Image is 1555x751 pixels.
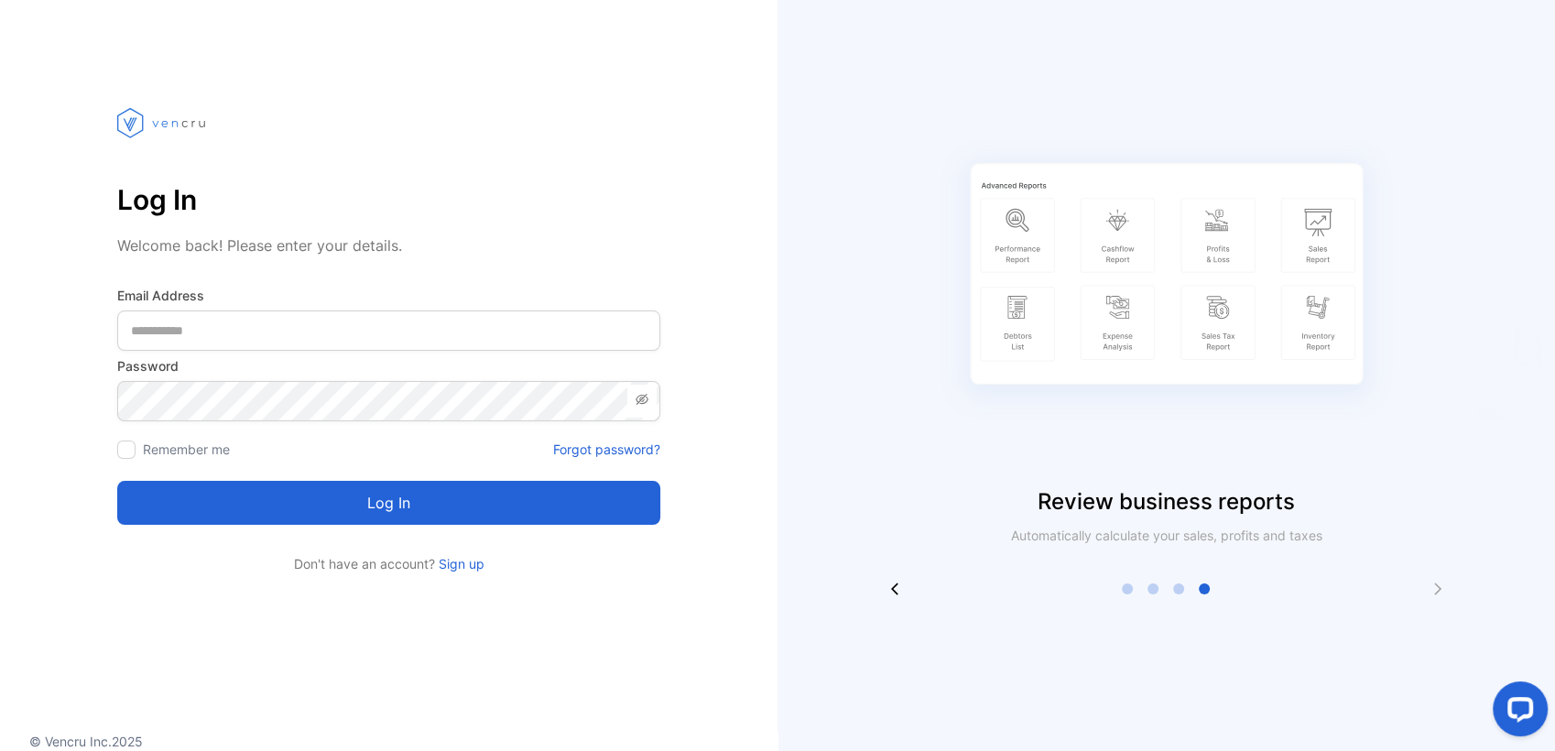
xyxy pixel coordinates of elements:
p: Automatically calculate your sales, profits and taxes [991,526,1343,545]
p: Log In [117,178,660,222]
label: Password [117,356,660,375]
p: Review business reports [777,485,1555,518]
label: Email Address [117,286,660,305]
a: Forgot password? [553,440,660,459]
label: Remember me [143,441,230,457]
p: Don't have an account? [117,554,660,573]
iframe: LiveChat chat widget [1478,674,1555,751]
button: Log in [117,481,660,525]
a: Sign up [435,556,484,571]
p: Welcome back! Please enter your details. [117,234,660,256]
img: slider image [938,73,1396,485]
img: vencru logo [117,73,209,172]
